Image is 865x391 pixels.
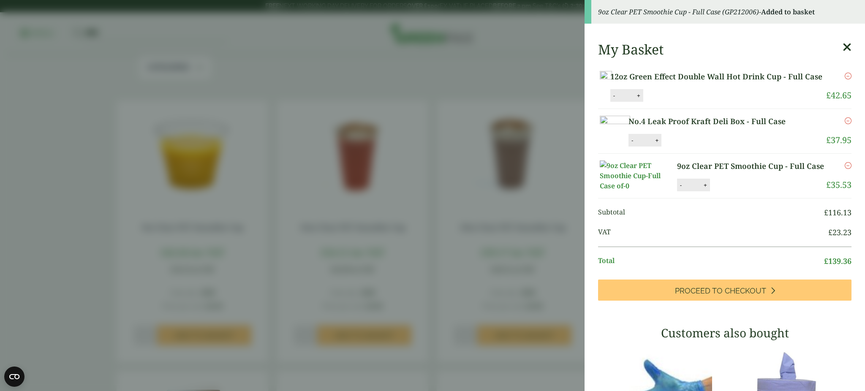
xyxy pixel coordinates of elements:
[824,207,828,217] span: £
[824,256,828,266] span: £
[826,134,831,146] span: £
[598,326,851,340] h3: Customers also bought
[675,286,766,296] span: Proceed to Checkout
[845,71,851,81] a: Remove this item
[598,280,851,301] a: Proceed to Checkout
[611,92,617,99] button: -
[828,227,832,237] span: £
[598,255,824,267] span: Total
[677,160,825,172] a: 9oz Clear PET Smoothie Cup - Full Case
[628,116,806,127] a: No.4 Leak Proof Kraft Deli Box - Full Case
[845,116,851,126] a: Remove this item
[826,134,851,146] bdi: 37.95
[826,179,831,190] span: £
[610,71,824,82] a: 12oz Green Effect Double Wall Hot Drink Cup - Full Case
[598,227,828,238] span: VAT
[824,207,851,217] bdi: 116.13
[634,92,643,99] button: +
[826,90,831,101] span: £
[600,160,676,191] img: 9oz Clear PET Smoothie Cup-Full Case of-0
[761,7,815,16] strong: Added to basket
[701,182,710,189] button: +
[677,182,684,189] button: -
[598,41,664,57] h2: My Basket
[845,160,851,171] a: Remove this item
[826,179,851,190] bdi: 35.53
[653,137,661,144] button: +
[824,256,851,266] bdi: 139.36
[598,207,824,218] span: Subtotal
[598,7,759,16] em: 9oz Clear PET Smoothie Cup - Full Case (GP212006)
[4,367,24,387] button: Open CMP widget
[828,227,851,237] bdi: 23.23
[629,137,636,144] button: -
[826,90,851,101] bdi: 42.65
